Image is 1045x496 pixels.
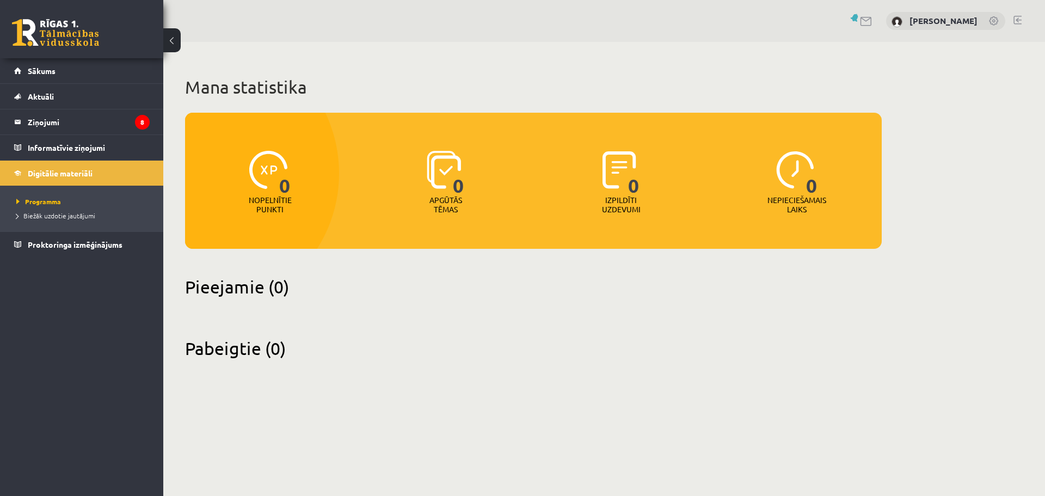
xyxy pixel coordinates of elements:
[16,211,152,221] a: Biežāk uzdotie jautājumi
[16,197,152,206] a: Programma
[14,109,150,134] a: Ziņojumi8
[603,151,636,189] img: icon-completed-tasks-ad58ae20a441b2904462921112bc710f1caf180af7a3daa7317a5a94f2d26646.svg
[28,91,54,101] span: Aktuāli
[12,19,99,46] a: Rīgas 1. Tālmācības vidusskola
[600,195,642,214] p: Izpildīti uzdevumi
[249,195,292,214] p: Nopelnītie punkti
[628,151,640,195] span: 0
[14,84,150,109] a: Aktuāli
[16,197,61,206] span: Programma
[185,338,882,359] h2: Pabeigtie (0)
[28,109,150,134] legend: Ziņojumi
[16,211,95,220] span: Biežāk uzdotie jautājumi
[14,232,150,257] a: Proktoringa izmēģinājums
[28,66,56,76] span: Sākums
[185,276,882,297] h2: Pieejamie (0)
[28,135,150,160] legend: Informatīvie ziņojumi
[28,240,122,249] span: Proktoringa izmēģinājums
[279,151,291,195] span: 0
[14,161,150,186] a: Digitālie materiāli
[14,58,150,83] a: Sākums
[909,15,978,26] a: [PERSON_NAME]
[28,168,93,178] span: Digitālie materiāli
[249,151,287,189] img: icon-xp-0682a9bc20223a9ccc6f5883a126b849a74cddfe5390d2b41b4391c66f2066e7.svg
[776,151,814,189] img: icon-clock-7be60019b62300814b6bd22b8e044499b485619524d84068768e800edab66f18.svg
[892,16,902,27] img: Jānis Bāliņš
[185,76,882,98] h1: Mana statistika
[767,195,826,214] p: Nepieciešamais laiks
[453,151,464,195] span: 0
[427,151,461,189] img: icon-learned-topics-4a711ccc23c960034f471b6e78daf4a3bad4a20eaf4de84257b87e66633f6470.svg
[425,195,467,214] p: Apgūtās tēmas
[14,135,150,160] a: Informatīvie ziņojumi
[135,115,150,130] i: 8
[806,151,817,195] span: 0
